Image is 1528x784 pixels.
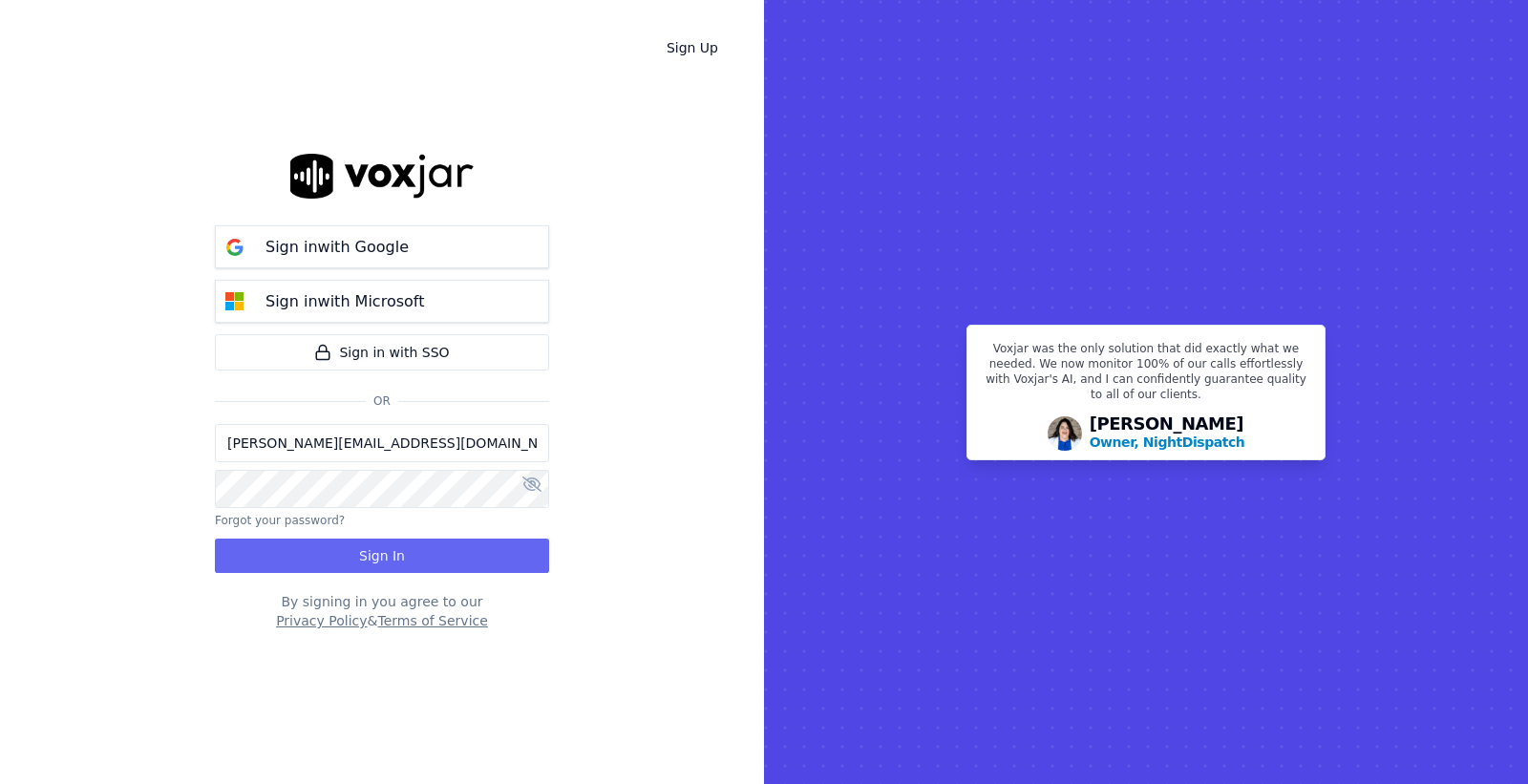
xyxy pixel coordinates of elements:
[366,393,398,409] span: Or
[377,611,487,630] button: Terms of Service
[216,228,254,266] img: google Sign in button
[215,424,549,462] input: Email
[215,539,549,573] button: Sign In
[215,513,345,528] button: Forgot your password?
[265,290,424,313] p: Sign in with Microsoft
[215,592,549,630] div: By signing in you agree to our &
[1048,416,1082,451] img: Avatar
[979,341,1313,410] p: Voxjar was the only solution that did exactly what we needed. We now monitor 100% of our calls ef...
[290,154,474,199] img: logo
[216,283,254,321] img: microsoft Sign in button
[1090,415,1245,452] div: [PERSON_NAME]
[215,225,549,268] button: Sign inwith Google
[276,611,367,630] button: Privacy Policy
[215,280,549,323] button: Sign inwith Microsoft
[265,236,409,259] p: Sign in with Google
[215,334,549,371] a: Sign in with SSO
[1090,433,1245,452] p: Owner, NightDispatch
[651,31,733,65] a: Sign Up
